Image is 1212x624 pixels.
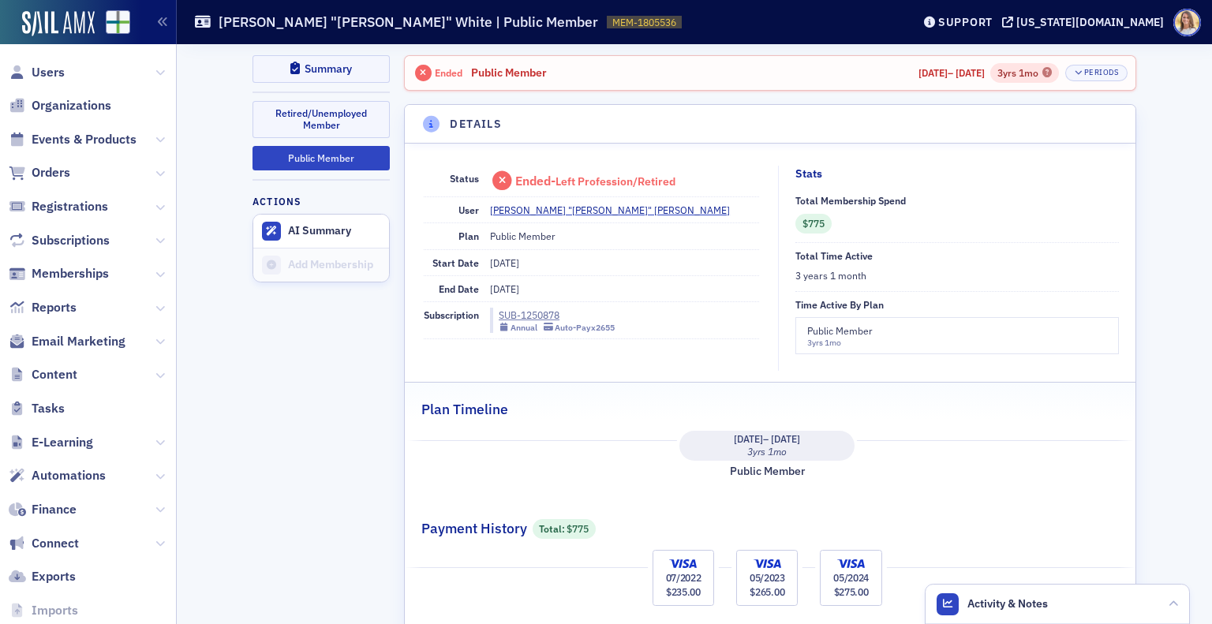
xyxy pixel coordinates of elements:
span: Tasks [32,400,65,417]
a: E-Learning [9,434,93,451]
img: SailAMX [22,11,95,36]
span: Profile [1173,9,1201,36]
button: Retired/Unemployed Member [252,101,390,138]
dd: 3 years 1 month [795,263,1119,288]
a: Events & Products [9,131,137,148]
a: View Homepage [95,10,130,37]
div: Ended - [515,174,675,189]
span: [DATE] [956,66,985,79]
span: Registrations [32,198,108,215]
a: Orders [9,164,70,181]
h4: Details [450,116,502,133]
span: [DATE] [490,256,519,269]
span: $235.00 [666,585,701,598]
span: Total Time Active [795,249,873,262]
span: Activity & Notes [967,596,1048,612]
div: Support [938,15,993,29]
h2: Payment History [421,518,527,539]
dd: Public Member [490,223,759,248]
a: Finance [9,501,77,518]
div: 2022-05-13 11:08:33 [679,431,855,461]
a: Automations [9,467,106,484]
span: Events & Products [32,131,137,148]
h2: Plan Timeline [421,399,508,420]
span: E-Learning [32,434,93,451]
span: $265.00 [750,585,784,598]
span: Left Profession/Retired [555,174,675,189]
span: 07/2022 [666,571,701,584]
span: 05/2024 [833,571,869,584]
a: Imports [9,602,78,619]
div: Add Membership [288,258,381,272]
div: Auto-Pay x2655 [555,323,615,333]
span: 05/2023 [750,571,785,584]
span: End Date [439,282,479,295]
img: visa [669,559,697,568]
span: Reports [32,299,77,316]
a: Content [9,366,77,383]
a: visa05/2023$265.00 [744,554,791,603]
span: [DATE] [918,66,948,79]
span: [DATE] [734,432,763,445]
span: – [734,433,800,445]
div: 3yrs 1mo [734,446,800,458]
span: $775 [802,216,825,230]
div: 775 [795,214,832,234]
span: Plan [458,230,479,242]
h2: Public Member [679,463,855,480]
span: MEM-1805536 [612,16,676,29]
button: [US_STATE][DOMAIN_NAME] [1002,17,1169,28]
a: Registrations [9,198,108,215]
span: Users [32,64,65,81]
a: Reports [9,299,77,316]
a: SUB-1250878 [499,308,615,322]
span: Imports [32,602,78,619]
a: Tasks [9,400,65,417]
span: Start Date [432,256,479,269]
div: Payment [736,550,798,606]
div: AI Summary [288,224,381,238]
span: $275.00 [834,585,869,598]
span: Organizations [32,97,111,114]
span: $775 [567,521,589,536]
span: Memberships [32,265,109,282]
a: Users [9,64,65,81]
div: Payment [820,550,881,606]
a: Public Member [471,66,547,80]
img: visa [754,559,781,568]
a: Exports [9,568,76,585]
div: Total: 775 [533,519,596,539]
img: visa [837,559,865,568]
span: Automations [32,467,106,484]
a: visa07/2022$235.00 [660,554,707,603]
a: Connect [9,535,79,552]
div: Summary [305,65,352,73]
span: Total : [539,521,567,536]
span: Finance [32,501,77,518]
span: User [458,204,479,216]
div: 3yrs 1mo [997,65,1052,80]
div: 3yrs 1mo [990,63,1059,83]
a: Email Marketing [9,333,125,350]
button: AI Summary [253,215,389,248]
div: Annual [511,323,537,333]
span: Subscription [424,308,479,321]
span: Exports [32,568,76,585]
h4: Actions [252,194,301,208]
div: [US_STATE][DOMAIN_NAME] [1016,15,1164,29]
div: Payment [653,550,714,606]
span: Orders [32,164,70,181]
span: Connect [32,535,79,552]
a: Subscriptions [9,232,110,249]
a: Memberships [9,265,109,282]
a: [PERSON_NAME] "[PERSON_NAME]" [PERSON_NAME] [490,203,730,217]
span: Total Membership Spend [795,194,906,207]
div: Ended [435,67,462,79]
div: Periods [1084,69,1118,77]
button: Summary [252,55,390,83]
div: Public Member [807,325,873,337]
button: Public Member [252,146,390,170]
span: Content [32,366,77,383]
